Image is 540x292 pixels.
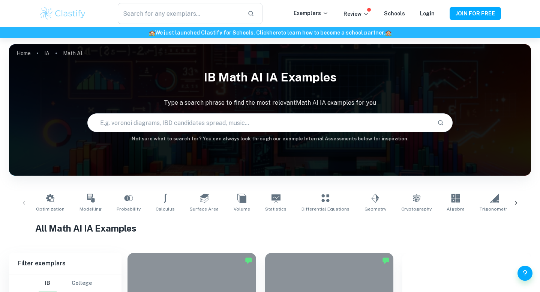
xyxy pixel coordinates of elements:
[234,206,250,212] span: Volume
[88,112,431,133] input: E.g. voronoi diagrams, IBD candidates spread, music...
[9,135,531,143] h6: Not sure what to search for? You can always look through our example Internal Assessments below f...
[245,257,252,264] img: Marked
[294,9,328,17] p: Exemplars
[149,30,155,36] span: 🏫
[480,206,510,212] span: Trigonometry
[190,206,219,212] span: Surface Area
[434,116,447,129] button: Search
[1,29,538,37] h6: We just launched Clastify for Schools. Click to learn how to become a school partner.
[343,10,369,18] p: Review
[447,206,465,212] span: Algebra
[63,49,82,57] p: Math AI
[117,206,141,212] span: Probability
[156,206,175,212] span: Calculus
[382,257,390,264] img: Marked
[16,48,31,59] a: Home
[79,206,102,212] span: Modelling
[35,221,505,235] h1: All Math AI IA Examples
[9,253,121,274] h6: Filter exemplars
[420,11,435,17] a: Login
[364,206,386,212] span: Geometry
[385,30,391,36] span: 🏫
[384,11,405,17] a: Schools
[9,98,531,107] p: Type a search phrase to find the most relevant Math AI IA examples for you
[36,206,64,212] span: Optimization
[401,206,432,212] span: Cryptography
[265,206,286,212] span: Statistics
[44,48,49,59] a: IA
[269,30,281,36] a: here
[450,7,501,20] button: JOIN FOR FREE
[118,3,241,24] input: Search for any exemplars...
[301,206,349,212] span: Differential Equations
[9,65,531,89] h1: IB Math AI IA examples
[517,266,532,281] button: Help and Feedback
[39,6,87,21] img: Clastify logo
